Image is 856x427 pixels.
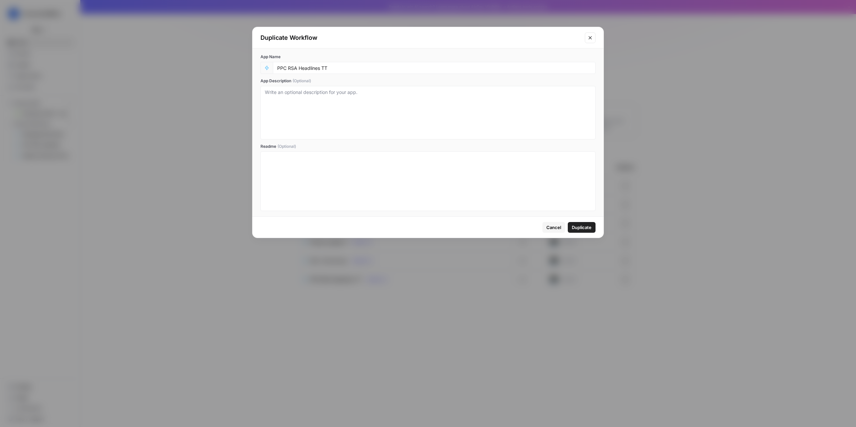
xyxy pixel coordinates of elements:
[260,33,581,42] div: Duplicate Workflow
[568,222,596,233] button: Duplicate
[278,143,296,149] span: (Optional)
[260,143,596,149] label: Readme
[293,78,311,84] span: (Optional)
[277,65,591,71] input: Untitled
[542,222,565,233] button: Cancel
[546,224,561,231] span: Cancel
[572,224,592,231] span: Duplicate
[260,54,596,60] label: App Name
[585,32,596,43] button: Close modal
[260,78,596,84] label: App Description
